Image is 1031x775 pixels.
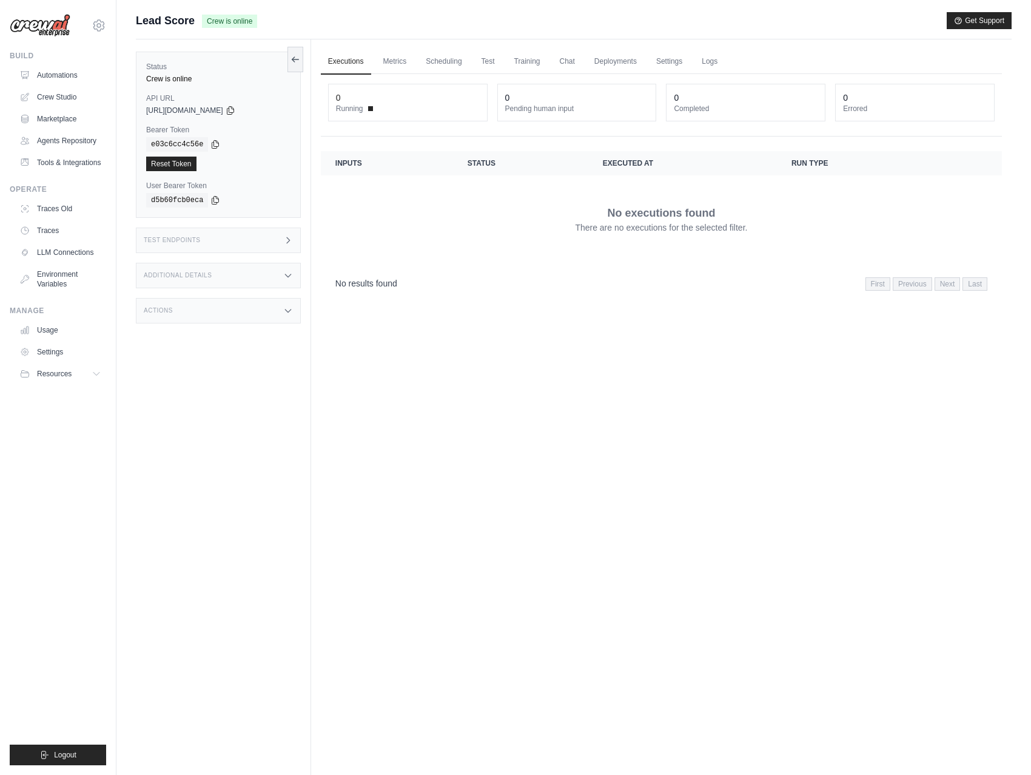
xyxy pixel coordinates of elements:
span: Logout [54,750,76,760]
button: Resources [15,364,106,384]
div: 0 [674,92,679,104]
a: LLM Connections [15,243,106,262]
a: Environment Variables [15,265,106,294]
h3: Test Endpoints [144,237,201,244]
a: Marketplace [15,109,106,129]
a: Executions [321,49,371,75]
p: There are no executions for the selected filter. [575,222,747,234]
iframe: Chat Widget [970,717,1031,775]
th: Inputs [321,151,453,175]
label: API URL [146,93,290,103]
a: Usage [15,320,106,340]
p: No executions found [607,205,715,222]
h3: Additional Details [144,272,212,279]
p: No results found [335,277,397,289]
span: [URL][DOMAIN_NAME] [146,106,223,115]
div: Build [10,51,106,61]
span: Crew is online [202,15,257,28]
code: e03c6cc4c56e [146,137,208,152]
section: Crew executions table [321,151,1002,299]
span: Lead Score [136,12,195,29]
dt: Completed [674,104,818,113]
span: Next [935,277,961,291]
a: Reset Token [146,157,196,171]
a: Logs [694,49,725,75]
div: Operate [10,184,106,194]
span: Running [336,104,363,113]
th: Run Type [777,151,933,175]
a: Traces Old [15,199,106,218]
a: Agents Repository [15,131,106,151]
a: Tools & Integrations [15,153,106,172]
span: Last [962,277,987,291]
label: Status [146,62,290,72]
nav: Pagination [865,277,987,291]
div: 0 [505,92,510,104]
th: Status [453,151,588,175]
label: User Bearer Token [146,181,290,191]
th: Executed at [588,151,777,175]
dt: Pending human input [505,104,649,113]
span: Previous [893,277,932,291]
div: 0 [336,92,341,104]
dt: Errored [843,104,987,113]
span: First [865,277,890,291]
a: Deployments [587,49,644,75]
h3: Actions [144,307,173,314]
a: Test [474,49,502,75]
span: Resources [37,369,72,379]
code: d5b60fcb0eca [146,193,208,208]
button: Logout [10,745,106,765]
button: Get Support [947,12,1012,29]
a: Metrics [376,49,414,75]
a: Settings [649,49,690,75]
a: Automations [15,66,106,85]
nav: Pagination [321,268,1002,299]
a: Training [507,49,548,75]
div: 0 [843,92,848,104]
div: Crew is online [146,74,290,84]
a: Scheduling [418,49,469,75]
a: Settings [15,342,106,362]
label: Bearer Token [146,125,290,135]
a: Traces [15,221,106,240]
img: Logo [10,14,70,37]
a: Chat [552,49,582,75]
a: Crew Studio [15,87,106,107]
div: Manage [10,306,106,316]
